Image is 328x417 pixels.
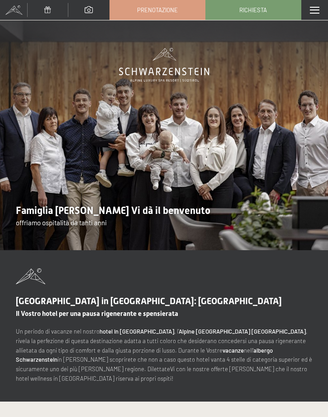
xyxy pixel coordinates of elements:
strong: vacanze [223,347,244,354]
strong: Alpine [GEOGRAPHIC_DATA] [GEOGRAPHIC_DATA] [179,328,306,335]
span: Prenotazione [137,6,178,14]
a: Richiesta [206,0,301,19]
span: Il Vostro hotel per una pausa rigenerante e spensierata [16,310,178,318]
span: [GEOGRAPHIC_DATA] in [GEOGRAPHIC_DATA]: [GEOGRAPHIC_DATA] [16,296,282,306]
p: Un periodo di vacanze nel nostro , l’ , rivela la perfezione di questa destinazione adatta a tutt... [16,327,312,383]
a: Prenotazione [110,0,205,19]
span: offriamo ospitalità da tanti anni [16,218,107,227]
span: Richiesta [239,6,267,14]
strong: hotel in [GEOGRAPHIC_DATA] [100,328,174,335]
span: Famiglia [PERSON_NAME] Vi dà il benvenuto [16,205,210,216]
